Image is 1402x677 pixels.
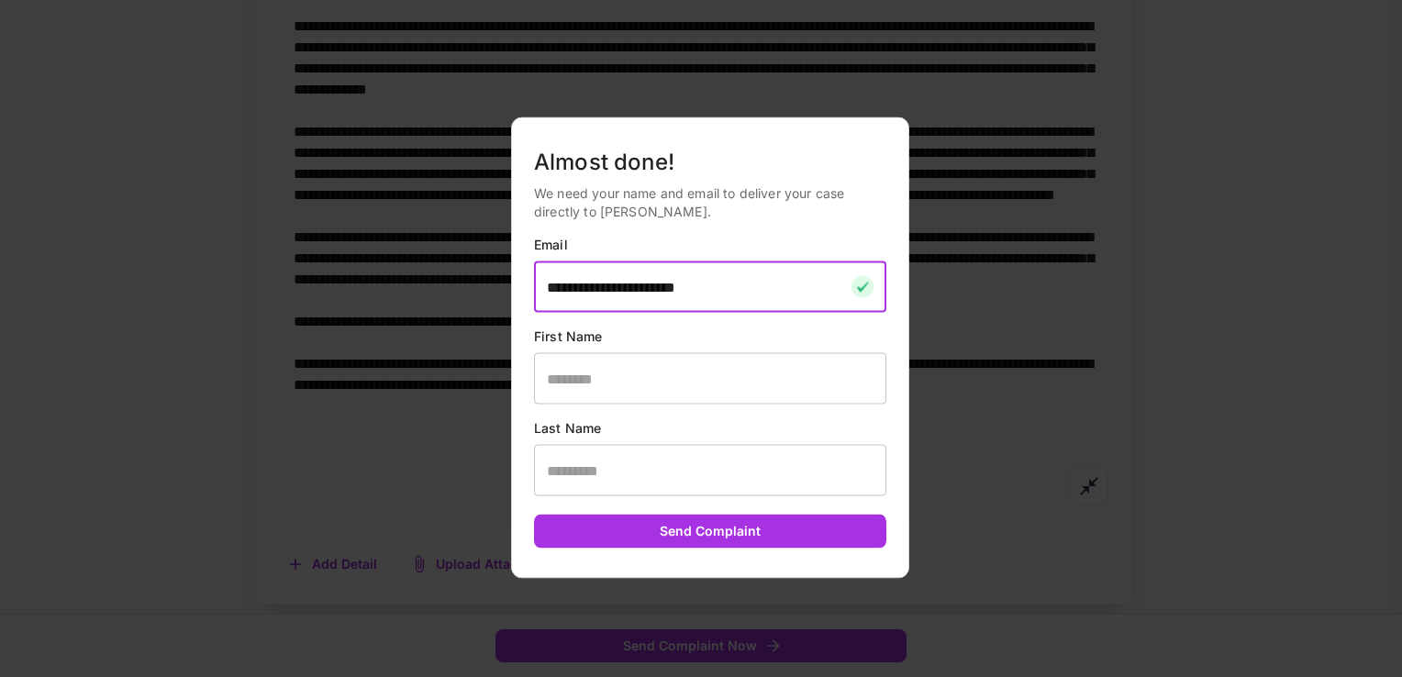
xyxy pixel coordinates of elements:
p: First Name [534,327,886,346]
button: Send Complaint [534,515,886,549]
p: Last Name [534,419,886,438]
p: We need your name and email to deliver your case directly to [PERSON_NAME]. [534,184,886,221]
img: checkmark [851,276,873,298]
p: Email [534,236,886,254]
h5: Almost done! [534,148,886,177]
